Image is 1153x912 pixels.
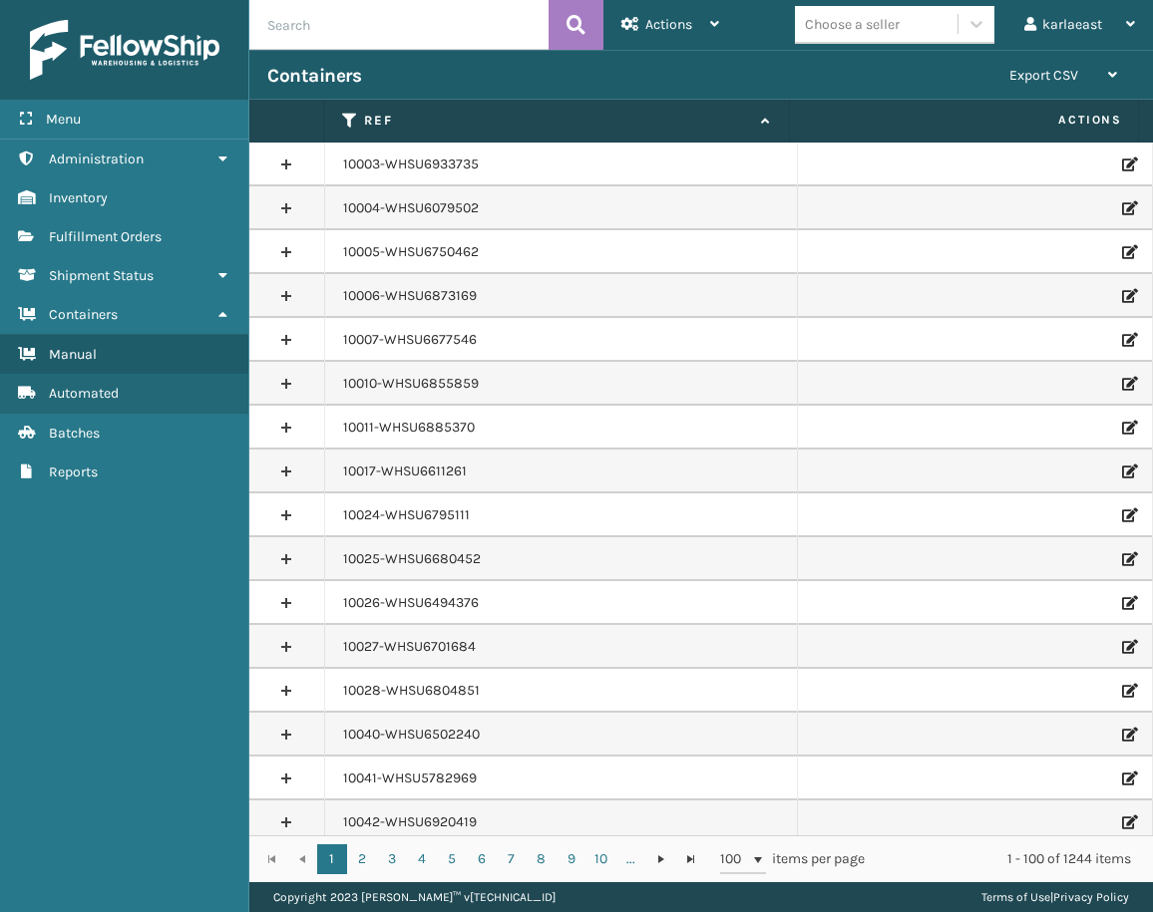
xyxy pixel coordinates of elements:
span: Menu [46,111,81,128]
a: 3 [377,844,407,874]
i: Edit [1122,684,1134,698]
div: 1 - 100 of 1244 items [893,849,1131,869]
span: Actions [645,16,692,33]
i: Edit [1122,771,1134,785]
img: logo [30,20,219,80]
a: 10040-WHSU6502240 [343,725,480,745]
a: Privacy Policy [1053,890,1129,904]
a: 10005-WHSU6750462 [343,242,479,262]
span: Inventory [49,189,108,206]
a: 10027-WHSU6701684 [343,637,476,657]
a: 8 [527,844,557,874]
a: 10041-WHSU5782969 [343,768,477,788]
span: Export CSV [1009,67,1078,84]
a: Terms of Use [981,890,1050,904]
span: Manual [49,346,97,363]
a: 10017-WHSU6611261 [343,461,467,481]
span: Administration [49,151,144,167]
a: 1 [317,844,347,874]
span: Reports [49,463,98,480]
h3: Containers [267,64,361,88]
div: | [981,882,1129,912]
a: 10 [586,844,616,874]
a: 10007-WHSU6677546 [343,330,477,350]
i: Edit [1122,157,1134,171]
span: Go to the last page [683,851,699,867]
a: 10024-WHSU6795111 [343,505,470,525]
i: Edit [1122,815,1134,829]
a: 10003-WHSU6933735 [343,154,479,174]
a: ... [616,844,646,874]
i: Edit [1122,464,1134,478]
a: 10042-WHSU6920419 [343,812,477,832]
span: Automated [49,385,119,402]
i: Edit [1122,508,1134,522]
a: 2 [347,844,377,874]
i: Edit [1122,596,1134,610]
i: Edit [1122,640,1134,654]
a: 5 [437,844,467,874]
i: Edit [1122,421,1134,435]
a: Go to the last page [676,844,706,874]
i: Edit [1122,552,1134,566]
span: Actions [796,104,1134,137]
a: 10028-WHSU6804851 [343,681,480,701]
span: Containers [49,306,118,323]
i: Edit [1122,728,1134,742]
a: 9 [557,844,586,874]
span: Go to the next page [653,851,669,867]
span: Fulfillment Orders [49,228,162,245]
i: Edit [1122,245,1134,259]
a: 10006-WHSU6873169 [343,286,477,306]
i: Edit [1122,201,1134,215]
a: 7 [497,844,527,874]
i: Edit [1122,289,1134,303]
div: Choose a seller [805,14,900,35]
a: 10011-WHSU6885370 [343,418,475,438]
a: 6 [467,844,497,874]
a: 4 [407,844,437,874]
p: Copyright 2023 [PERSON_NAME]™ v [TECHNICAL_ID] [273,882,556,912]
i: Edit [1122,377,1134,391]
span: items per page [720,844,866,874]
a: 10025-WHSU6680452 [343,549,481,569]
a: Go to the next page [646,844,676,874]
a: 10004-WHSU6079502 [343,198,479,218]
span: Shipment Status [49,267,154,284]
i: Edit [1122,333,1134,347]
span: 100 [720,849,750,869]
span: Batches [49,425,100,442]
a: 10026-WHSU6494376 [343,593,479,613]
label: Ref [364,112,751,130]
a: 10010-WHSU6855859 [343,374,479,394]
